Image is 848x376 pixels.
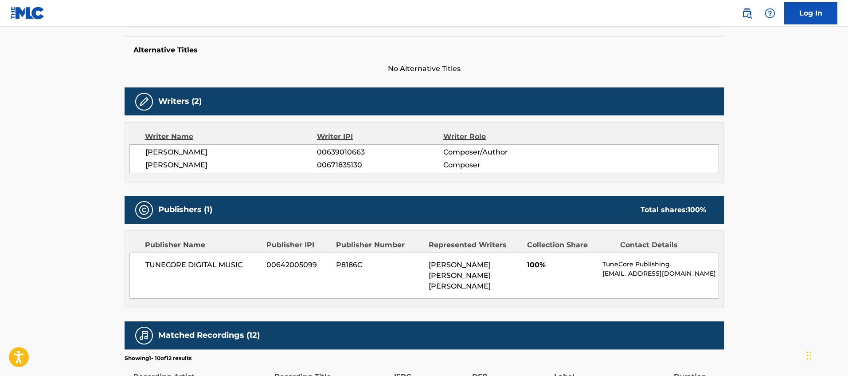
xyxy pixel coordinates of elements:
div: Writer Name [145,131,317,142]
div: Arrastrar [806,342,812,369]
iframe: Chat Widget [804,333,848,376]
span: [PERSON_NAME] [145,160,317,170]
span: Composer/Author [443,147,558,158]
img: Matched Recordings [139,330,149,341]
img: Writers [139,96,149,107]
div: Writer IPI [317,131,443,142]
img: search [742,8,752,19]
span: P8186C [336,260,422,270]
div: Writer Role [443,131,558,142]
a: Log In [784,2,837,24]
span: 00671835130 [317,160,443,170]
span: Composer [443,160,558,170]
span: 100% [527,260,596,270]
div: Represented Writers [429,240,520,250]
span: 00639010663 [317,147,443,158]
span: No Alternative Titles [125,63,724,74]
h5: Matched Recordings (12) [158,330,260,340]
div: Publisher IPI [266,240,329,250]
span: [PERSON_NAME] [PERSON_NAME] [PERSON_NAME] [429,261,491,290]
h5: Alternative Titles [133,46,715,55]
div: Publisher Name [145,240,260,250]
div: Contact Details [620,240,706,250]
a: Public Search [738,4,756,22]
div: Help [761,4,779,22]
div: Collection Share [527,240,613,250]
img: Publishers [139,205,149,215]
span: 00642005099 [266,260,329,270]
span: [PERSON_NAME] [145,147,317,158]
p: [EMAIL_ADDRESS][DOMAIN_NAME] [602,269,718,278]
h5: Publishers (1) [158,205,212,215]
div: Widget de chat [804,333,848,376]
span: 100 % [688,206,706,214]
div: Total shares: [641,205,706,215]
div: Publisher Number [336,240,422,250]
h5: Writers (2) [158,96,202,107]
span: TUNECORE DIGITAL MUSIC [145,260,260,270]
img: MLC Logo [11,7,45,20]
p: Showing 1 - 10 of 12 results [125,354,191,362]
p: TuneCore Publishing [602,260,718,269]
img: help [765,8,775,19]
